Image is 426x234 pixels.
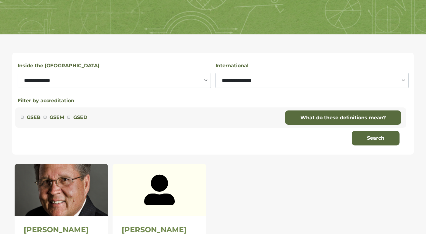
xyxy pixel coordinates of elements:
[215,73,409,88] select: Select a country
[50,114,64,121] label: GSEM
[352,131,400,145] button: Search
[18,97,74,104] button: Filter by accreditation
[18,73,211,88] select: Select a state
[27,114,40,121] label: GSEB
[73,114,87,121] label: GSED
[215,62,249,70] label: International
[285,110,401,125] a: What do these definitions mean?
[18,62,100,70] label: Inside the [GEOGRAPHIC_DATA]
